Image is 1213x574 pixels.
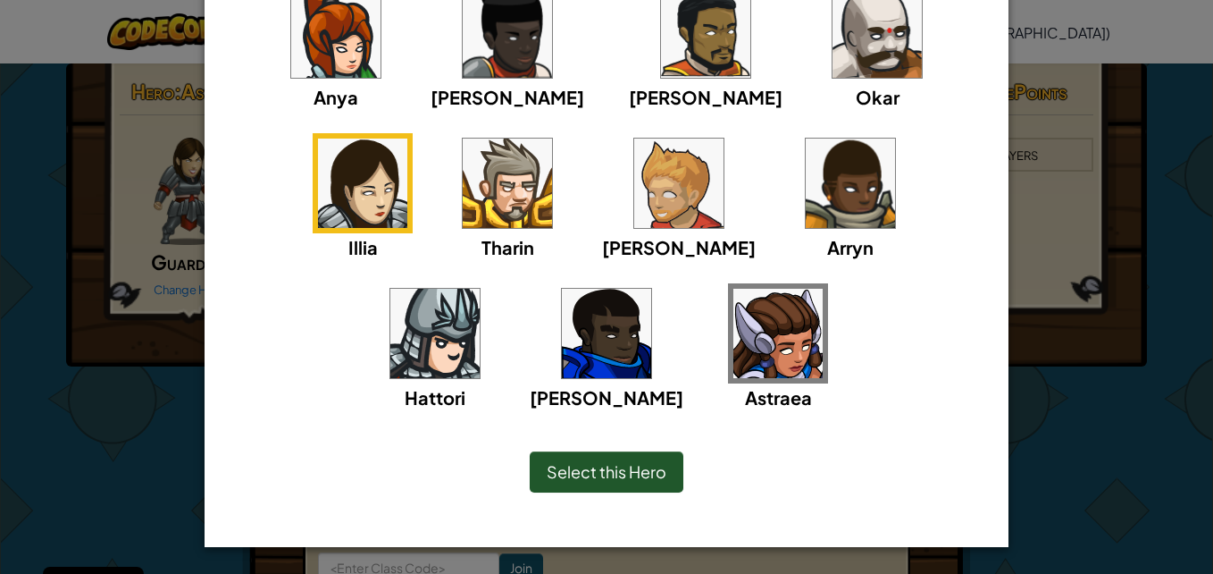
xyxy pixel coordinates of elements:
[481,236,534,258] span: Tharin
[856,86,899,108] span: Okar
[390,289,480,378] img: portrait.png
[733,289,823,378] img: portrait.png
[348,236,378,258] span: Illia
[806,139,895,228] img: portrait.png
[602,236,756,258] span: [PERSON_NAME]
[431,86,584,108] span: [PERSON_NAME]
[405,386,465,409] span: Hattori
[634,139,724,228] img: portrait.png
[745,386,812,409] span: Astraea
[562,289,651,378] img: portrait.png
[318,139,407,228] img: portrait.png
[314,86,358,108] span: Anya
[629,86,782,108] span: [PERSON_NAME]
[463,139,552,228] img: portrait.png
[547,461,666,482] span: Select this Hero
[530,386,683,409] span: [PERSON_NAME]
[827,236,874,258] span: Arryn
